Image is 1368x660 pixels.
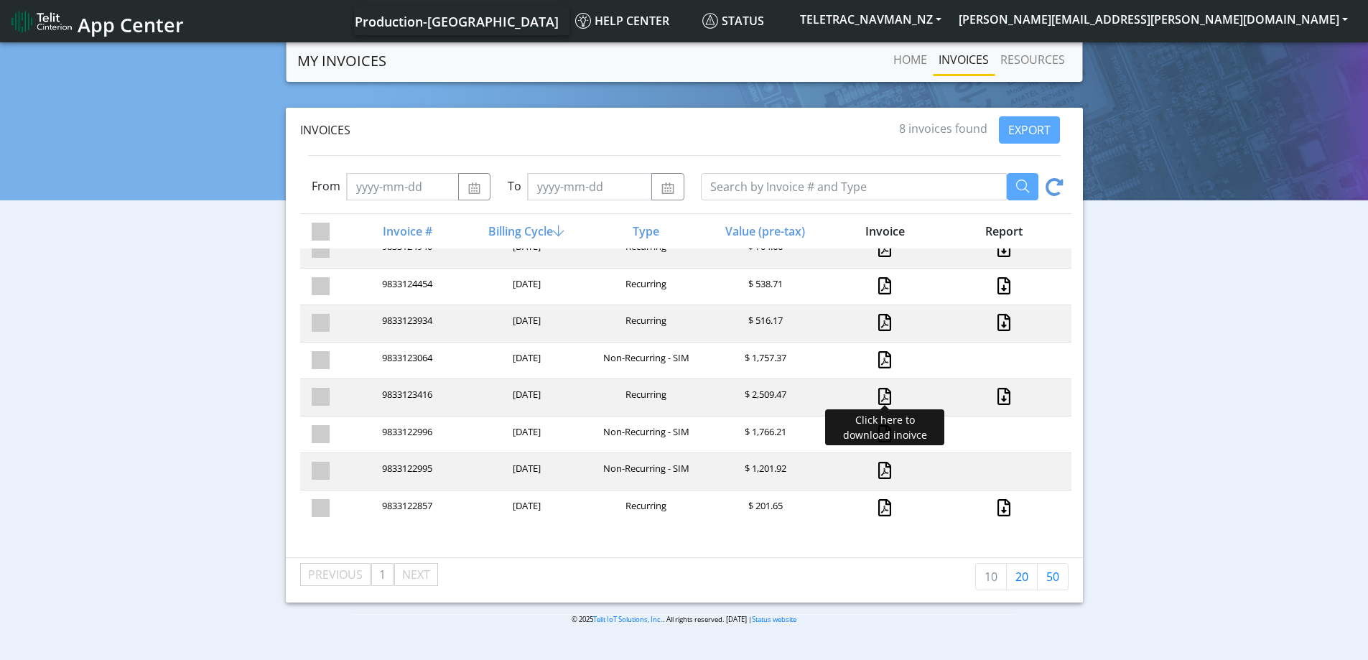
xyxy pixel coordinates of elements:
[308,567,363,582] span: Previous
[585,223,704,240] div: Type
[11,10,72,33] img: logo-telit-cinterion-gw-new.png
[791,6,950,32] button: TELETRAC_NAVMAN_NZ
[465,277,585,297] div: [DATE]
[704,277,824,297] div: $ 538.71
[346,277,465,297] div: 9833124454
[585,462,704,481] div: Non-Recurring - SIM
[933,45,995,74] a: INVOICES
[888,45,933,74] a: Home
[354,6,558,35] a: Your current platform instance
[465,462,585,481] div: [DATE]
[704,388,824,407] div: $ 2,509.47
[346,351,465,371] div: 9833123064
[346,223,465,240] div: Invoice #
[465,499,585,519] div: [DATE]
[465,240,585,259] div: [DATE]
[585,351,704,371] div: Non-Recurring - SIM
[585,277,704,297] div: Recurring
[585,388,704,407] div: Recurring
[593,615,663,624] a: Telit IoT Solutions, Inc.
[346,388,465,407] div: 9833123416
[402,567,430,582] span: Next
[899,121,987,136] span: 8 invoices found
[465,314,585,333] div: [DATE]
[346,425,465,445] div: 9833122996
[527,173,652,200] input: yyyy-mm-dd
[78,11,184,38] span: App Center
[300,563,439,586] ul: Pagination
[704,462,824,481] div: $ 1,201.92
[346,462,465,481] div: 9833122995
[1006,563,1038,590] a: 20
[661,182,674,194] img: calendar.svg
[702,13,764,29] span: Status
[704,351,824,371] div: $ 1,757.37
[300,122,350,138] span: Invoices
[465,223,585,240] div: Billing Cycle
[467,182,481,194] img: calendar.svg
[704,240,824,259] div: $ 704.66
[824,223,943,240] div: Invoice
[353,614,1015,625] p: © 2025 . All rights reserved. [DATE] |
[312,177,340,195] label: From
[346,499,465,519] div: 9833122857
[585,240,704,259] div: Recurring
[379,567,386,582] span: 1
[346,314,465,333] div: 9833123934
[702,13,718,29] img: status.svg
[575,13,591,29] img: knowledge.svg
[465,388,585,407] div: [DATE]
[1037,563,1069,590] a: 50
[704,314,824,333] div: $ 516.17
[346,173,459,200] input: yyyy-mm-dd
[465,425,585,445] div: [DATE]
[704,499,824,519] div: $ 201.65
[569,6,697,35] a: Help center
[704,223,824,240] div: Value (pre-tax)
[585,425,704,445] div: Non-Recurring - SIM
[995,45,1071,74] a: RESOURCES
[297,47,386,75] a: MY INVOICES
[508,177,521,195] label: To
[585,314,704,333] div: Recurring
[575,13,669,29] span: Help center
[825,409,944,445] div: Click here to download inoivce
[943,223,1062,240] div: Report
[346,240,465,259] div: 9833124940
[752,615,796,624] a: Status website
[585,499,704,519] div: Recurring
[465,351,585,371] div: [DATE]
[355,13,559,30] span: Production-[GEOGRAPHIC_DATA]
[697,6,791,35] a: Status
[999,116,1060,144] button: EXPORT
[701,173,1007,200] input: Search by Invoice # and Type
[704,425,824,445] div: $ 1,766.21
[11,6,182,37] a: App Center
[950,6,1357,32] button: [PERSON_NAME][EMAIL_ADDRESS][PERSON_NAME][DOMAIN_NAME]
